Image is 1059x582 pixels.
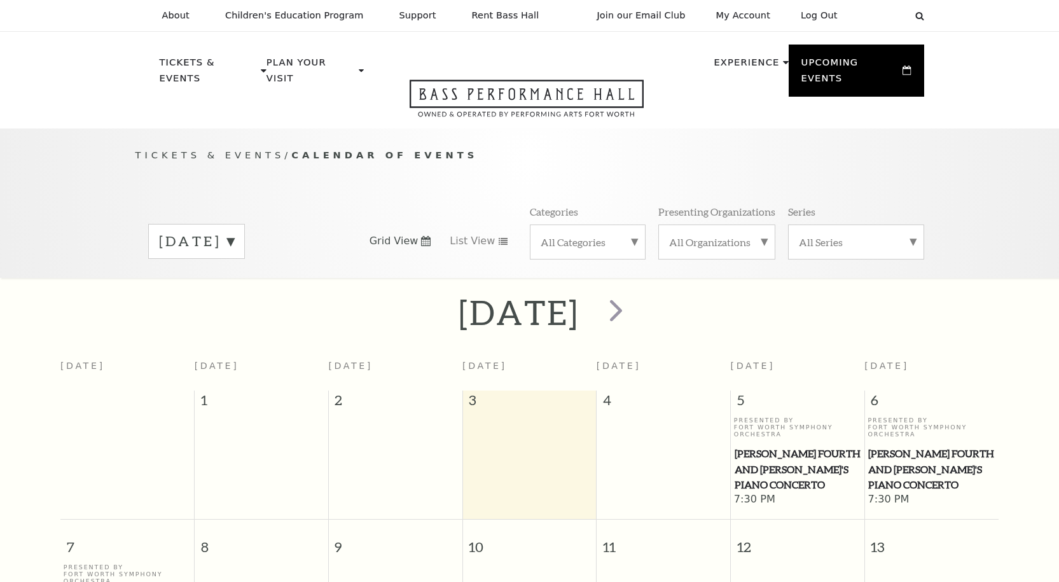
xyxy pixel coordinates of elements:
[225,10,364,21] p: Children's Education Program
[399,10,436,21] p: Support
[788,205,815,218] p: Series
[591,290,637,335] button: next
[159,232,234,251] label: [DATE]
[714,55,779,78] p: Experience
[459,292,579,333] h2: [DATE]
[597,391,730,416] span: 4
[858,10,903,22] select: Select:
[329,520,462,564] span: 9
[731,391,864,416] span: 5
[195,520,328,564] span: 8
[266,55,356,94] p: Plan Your Visit
[328,361,373,371] span: [DATE]
[801,55,900,94] p: Upcoming Events
[868,446,995,493] span: [PERSON_NAME] Fourth and [PERSON_NAME]'s Piano Concerto
[868,493,995,507] span: 7:30 PM
[162,10,190,21] p: About
[135,149,285,160] span: Tickets & Events
[731,520,864,564] span: 12
[864,361,909,371] span: [DATE]
[530,205,578,218] p: Categories
[195,361,239,371] span: [DATE]
[160,55,258,94] p: Tickets & Events
[734,417,861,438] p: Presented By Fort Worth Symphony Orchestra
[463,391,597,416] span: 3
[472,10,539,21] p: Rent Bass Hall
[463,520,597,564] span: 10
[735,446,861,493] span: [PERSON_NAME] Fourth and [PERSON_NAME]'s Piano Concerto
[658,205,775,218] p: Presenting Organizations
[135,148,924,163] p: /
[734,493,861,507] span: 7:30 PM
[195,391,328,416] span: 1
[291,149,478,160] span: Calendar of Events
[868,417,995,438] p: Presented By Fort Worth Symphony Orchestra
[865,520,999,564] span: 13
[541,235,635,249] label: All Categories
[731,361,775,371] span: [DATE]
[450,234,495,248] span: List View
[865,391,999,416] span: 6
[329,391,462,416] span: 2
[597,520,730,564] span: 11
[60,520,194,564] span: 7
[370,234,419,248] span: Grid View
[799,235,913,249] label: All Series
[597,361,641,371] span: [DATE]
[60,353,195,391] th: [DATE]
[462,361,507,371] span: [DATE]
[669,235,765,249] label: All Organizations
